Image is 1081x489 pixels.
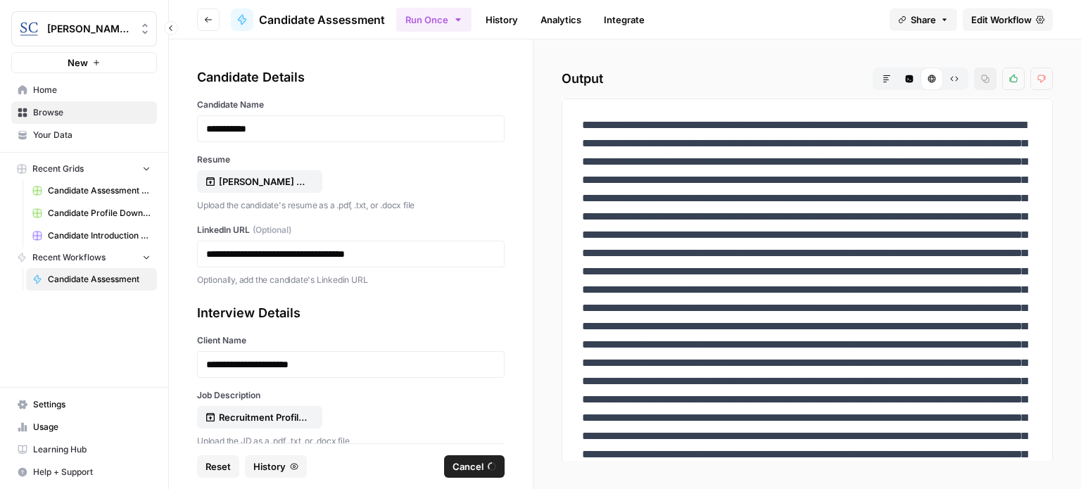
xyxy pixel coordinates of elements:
span: Candidate Assessment Download Sheet [48,184,151,197]
label: LinkedIn URL [197,224,505,236]
button: Help + Support [11,461,157,483]
span: [PERSON_NAME] [GEOGRAPHIC_DATA] [47,22,132,36]
p: Optionally, add the candidate's Linkedin URL [197,273,505,287]
span: Learning Hub [33,443,151,456]
span: Settings [33,398,151,411]
button: New [11,52,157,73]
a: Edit Workflow [963,8,1053,31]
a: Candidate Introduction Download Sheet [26,224,157,247]
span: Reset [206,459,231,474]
h2: Output [562,68,1053,90]
a: Candidate Assessment Download Sheet [26,179,157,202]
span: Share [911,13,936,27]
span: Usage [33,421,151,433]
button: History [245,455,307,478]
span: New [68,56,88,70]
button: Reset [197,455,239,478]
label: Candidate Name [197,99,505,111]
span: Candidate Profile Download Sheet [48,207,151,220]
button: Run Once [396,8,472,32]
span: Browse [33,106,151,119]
a: History [477,8,526,31]
span: Cancel [453,459,483,474]
button: Recruitment Profile - Daikin SVP Engineering.pdf [197,406,322,428]
a: Usage [11,416,157,438]
span: (Optional) [253,224,291,236]
img: Stanton Chase Nashville Logo [16,16,42,42]
a: Candidate Assessment [26,268,157,291]
span: Home [33,84,151,96]
span: Candidate Assessment [48,273,151,286]
button: Recent Grids [11,158,157,179]
p: Upload the candidate's resume as a .pdf, .txt, or .docx file [197,198,505,212]
a: Candidate Assessment [231,8,385,31]
a: Browse [11,101,157,124]
a: Analytics [532,8,590,31]
a: Home [11,79,157,101]
label: Job Description [197,389,505,402]
span: Recent Workflows [32,251,106,264]
span: Candidate Introduction Download Sheet [48,229,151,242]
a: Candidate Profile Download Sheet [26,202,157,224]
a: Settings [11,393,157,416]
a: Your Data [11,124,157,146]
button: [PERSON_NAME] Resume - [DATE].pdf [197,170,322,193]
p: [PERSON_NAME] Resume - [DATE].pdf [219,174,309,189]
label: Resume [197,153,505,166]
label: Client Name [197,334,505,347]
span: Help + Support [33,466,151,478]
button: Share [890,8,957,31]
p: Upload the JD as a .pdf, .txt, or .docx file [197,434,505,448]
span: Candidate Assessment [259,11,385,28]
span: Your Data [33,129,151,141]
a: Learning Hub [11,438,157,461]
button: Cancel [444,455,505,478]
span: Edit Workflow [971,13,1032,27]
div: Interview Details [197,303,505,323]
p: Recruitment Profile - Daikin SVP Engineering.pdf [219,410,309,424]
div: Candidate Details [197,68,505,87]
button: Workspace: Stanton Chase Nashville [11,11,157,46]
span: History [253,459,286,474]
span: Recent Grids [32,163,84,175]
a: Integrate [595,8,653,31]
button: Recent Workflows [11,247,157,268]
